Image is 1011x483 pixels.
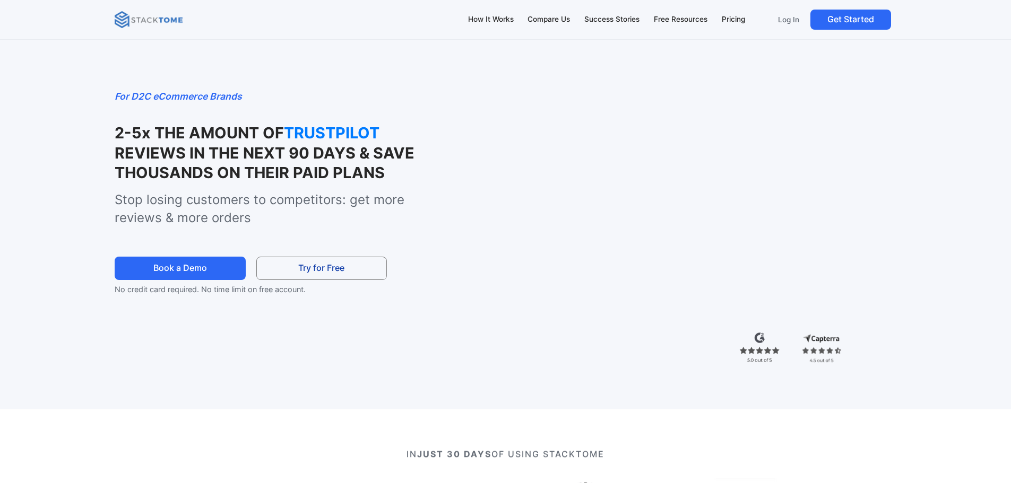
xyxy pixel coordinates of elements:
strong: JUST 30 DAYS [417,449,491,459]
div: Compare Us [528,14,570,25]
strong: REVIEWS IN THE NEXT 90 DAYS & SAVE THOUSANDS ON THEIR PAID PLANS [115,144,414,182]
div: Free Resources [654,14,707,25]
p: No credit card required. No time limit on free account. [115,283,405,296]
div: How It Works [468,14,514,25]
iframe: StackTome- product_demo 07.24 - 1.3x speed (1080p) [473,89,896,327]
strong: TRUSTPILOT [284,123,390,143]
p: Log In [778,15,799,24]
p: IN OF USING STACKTOME [154,447,857,460]
strong: 2-5x THE AMOUNT OF [115,124,284,142]
a: How It Works [463,8,519,31]
div: Success Stories [584,14,640,25]
em: For D2C eCommerce Brands [115,91,242,102]
div: Pricing [722,14,745,25]
a: Compare Us [523,8,575,31]
a: Get Started [810,10,891,30]
a: Success Stories [580,8,645,31]
a: Book a Demo [115,257,245,280]
a: Pricing [716,8,750,31]
p: Stop losing customers to competitors: get more reviews & more orders [115,191,451,226]
a: Log In [771,10,806,30]
a: Free Resources [649,8,712,31]
a: Try for Free [256,257,387,280]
